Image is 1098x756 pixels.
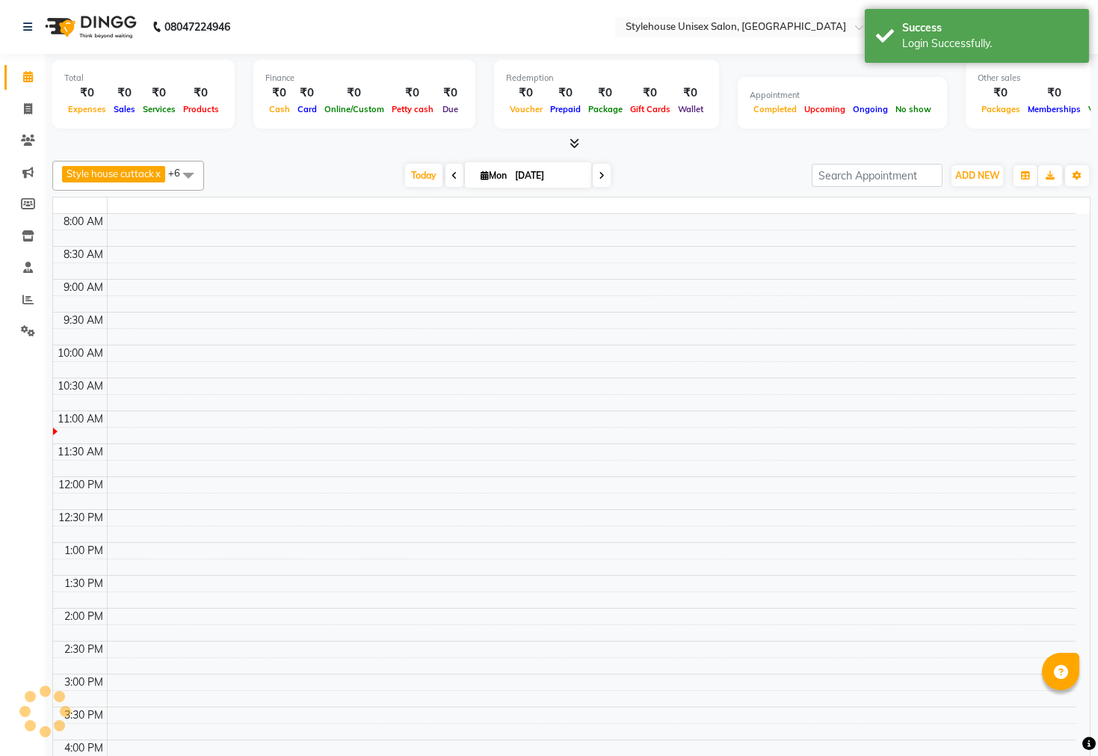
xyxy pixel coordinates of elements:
span: +6 [168,167,191,179]
input: 2025-09-01 [511,165,585,187]
span: Completed [750,104,801,114]
input: Search Appointment [812,164,943,187]
span: Expenses [64,104,110,114]
span: Card [294,104,321,114]
div: 9:30 AM [61,313,107,328]
div: Login Successfully. [902,36,1078,52]
a: x [154,168,161,179]
div: ₹0 [626,84,674,102]
div: ₹0 [546,84,585,102]
span: Mon [477,170,511,181]
div: ₹0 [139,84,179,102]
span: Cash [265,104,294,114]
div: 12:30 PM [56,510,107,526]
div: ₹0 [64,84,110,102]
div: Finance [265,72,463,84]
span: Packages [978,104,1024,114]
div: 10:00 AM [55,345,107,361]
span: Wallet [674,104,707,114]
div: 4:00 PM [62,740,107,756]
div: 12:00 PM [56,477,107,493]
span: Services [139,104,179,114]
span: Prepaid [546,104,585,114]
span: ADD NEW [955,170,999,181]
span: Gift Cards [626,104,674,114]
div: ₹0 [506,84,546,102]
div: ₹0 [321,84,388,102]
div: 2:30 PM [62,642,107,657]
img: logo [38,6,141,48]
b: 08047224946 [164,6,230,48]
div: Appointment [750,89,935,102]
span: Memberships [1024,104,1085,114]
div: ₹0 [585,84,626,102]
span: Package [585,104,626,114]
div: Success [902,20,1078,36]
div: Total [64,72,223,84]
div: Redemption [506,72,707,84]
div: ₹0 [179,84,223,102]
span: Sales [110,104,139,114]
span: Due [439,104,462,114]
div: ₹0 [388,84,437,102]
div: 8:00 AM [61,214,107,230]
span: Upcoming [801,104,849,114]
div: 2:00 PM [62,609,107,624]
div: ₹0 [294,84,321,102]
span: Voucher [506,104,546,114]
span: Ongoing [849,104,892,114]
span: Style house cuttack [67,168,154,179]
span: Today [405,164,442,187]
div: ₹0 [265,84,294,102]
div: 10:30 AM [55,378,107,394]
button: ADD NEW [952,165,1003,186]
span: Online/Custom [321,104,388,114]
div: ₹0 [437,84,463,102]
div: 11:00 AM [55,411,107,427]
div: 1:00 PM [62,543,107,559]
div: ₹0 [978,84,1024,102]
div: 3:00 PM [62,674,107,690]
div: ₹0 [110,84,139,102]
div: ₹0 [674,84,707,102]
div: 1:30 PM [62,576,107,591]
div: 3:30 PM [62,707,107,723]
div: ₹0 [1024,84,1085,102]
div: 9:00 AM [61,280,107,295]
span: No show [892,104,935,114]
div: 11:30 AM [55,444,107,460]
span: Products [179,104,223,114]
div: 8:30 AM [61,247,107,262]
span: Petty cash [388,104,437,114]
